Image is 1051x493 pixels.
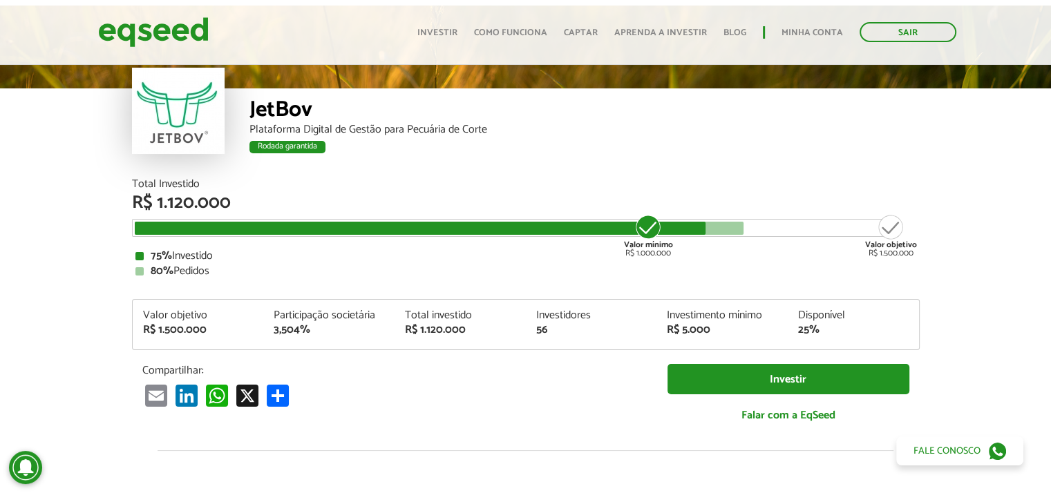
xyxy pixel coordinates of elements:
[249,99,920,124] div: JetBov
[142,384,170,407] a: Email
[143,325,254,336] div: R$ 1.500.000
[667,325,777,336] div: R$ 5.000
[143,310,254,321] div: Valor objetivo
[667,310,777,321] div: Investimento mínimo
[896,436,1023,465] a: Fale conosco
[151,262,173,280] strong: 80%
[798,310,909,321] div: Disponível
[135,251,916,262] div: Investido
[405,310,515,321] div: Total investido
[135,266,916,277] div: Pedidos
[203,384,231,407] a: WhatsApp
[249,124,920,135] div: Plataforma Digital de Gestão para Pecuária de Corte
[798,325,909,336] div: 25%
[274,325,384,336] div: 3,504%
[264,384,292,407] a: Partilhar
[474,28,547,37] a: Como funciona
[667,364,909,395] a: Investir
[860,22,956,42] a: Sair
[234,384,261,407] a: X
[173,384,200,407] a: LinkedIn
[132,194,920,212] div: R$ 1.120.000
[142,364,647,377] p: Compartilhar:
[98,14,209,50] img: EqSeed
[536,325,646,336] div: 56
[667,401,909,429] a: Falar com a EqSeed
[417,28,457,37] a: Investir
[865,238,917,251] strong: Valor objetivo
[723,28,746,37] a: Blog
[624,238,673,251] strong: Valor mínimo
[536,310,646,321] div: Investidores
[151,246,172,265] strong: 75%
[614,28,707,37] a: Aprenda a investir
[132,179,920,190] div: Total Investido
[623,213,674,258] div: R$ 1.000.000
[249,141,325,153] div: Rodada garantida
[865,213,917,258] div: R$ 1.500.000
[782,28,843,37] a: Minha conta
[405,325,515,336] div: R$ 1.120.000
[274,310,384,321] div: Participação societária
[564,28,598,37] a: Captar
